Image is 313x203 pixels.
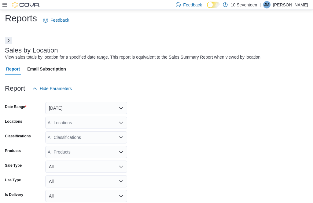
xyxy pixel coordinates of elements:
[5,163,22,168] label: Sale Type
[207,2,220,8] input: Dark Mode
[263,1,271,9] div: Jeremy Mead
[5,119,22,124] label: Locations
[183,2,202,8] span: Feedback
[119,121,123,125] button: Open list of options
[5,85,25,92] h3: Report
[45,190,127,202] button: All
[5,105,27,110] label: Date Range
[50,17,69,24] span: Feedback
[45,176,127,188] button: All
[45,161,127,173] button: All
[5,47,58,54] h3: Sales by Location
[5,37,12,45] button: Next
[273,1,308,9] p: [PERSON_NAME]
[30,83,74,95] button: Hide Parameters
[40,86,72,92] span: Hide Parameters
[27,63,66,75] span: Email Subscription
[5,13,37,25] h1: Reports
[5,178,21,183] label: Use Type
[41,14,72,27] a: Feedback
[12,2,40,8] img: Cova
[260,1,261,9] p: |
[231,1,257,9] p: 10 Seventeen
[5,134,31,139] label: Classifications
[5,193,23,198] label: Is Delivery
[45,102,127,114] button: [DATE]
[119,135,123,140] button: Open list of options
[264,1,269,9] span: JM
[5,149,21,154] label: Products
[119,150,123,155] button: Open list of options
[5,54,262,61] div: View sales totals by location for a specified date range. This report is equivalent to the Sales ...
[6,63,20,75] span: Report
